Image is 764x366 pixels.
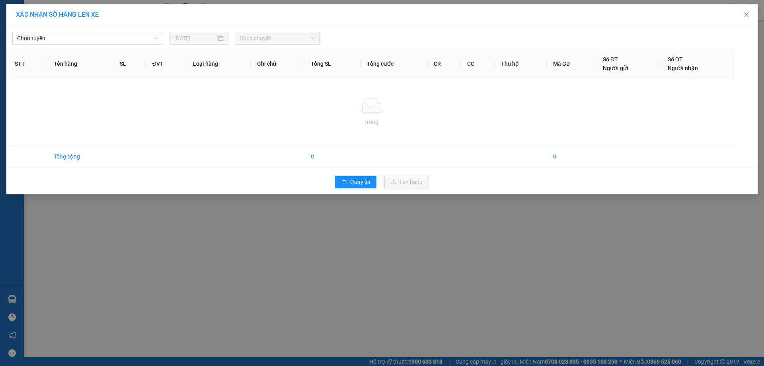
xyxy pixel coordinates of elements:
[16,11,99,18] span: XÁC NHẬN SỐ HÀNG LÊN XE
[47,49,113,79] th: Tên hàng
[304,49,361,79] th: Tổng SL
[743,12,750,18] span: close
[8,49,47,79] th: STT
[384,176,429,188] button: uploadLên hàng
[335,176,376,188] button: rollbackQuay lại
[47,146,113,168] td: Tổng cộng
[603,56,618,63] span: Số ĐT
[113,49,146,79] th: SL
[668,65,698,71] span: Người nhận
[17,32,158,44] span: Chọn tuyến
[146,49,187,79] th: ĐVT
[461,49,495,79] th: CC
[361,49,427,79] th: Tổng cước
[174,34,216,43] input: 12/08/2025
[495,49,546,79] th: Thu hộ
[735,4,758,26] button: Close
[240,32,315,44] span: Chọn chuyến
[547,49,596,79] th: Mã GD
[341,179,347,186] span: rollback
[304,146,361,168] td: 0
[350,178,370,186] span: Quay lại
[251,49,305,79] th: Ghi chú
[668,56,683,63] span: Số ĐT
[15,117,728,126] div: Trống
[547,146,596,168] td: 0
[187,49,251,79] th: Loại hàng
[427,49,461,79] th: CR
[603,65,628,71] span: Người gửi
